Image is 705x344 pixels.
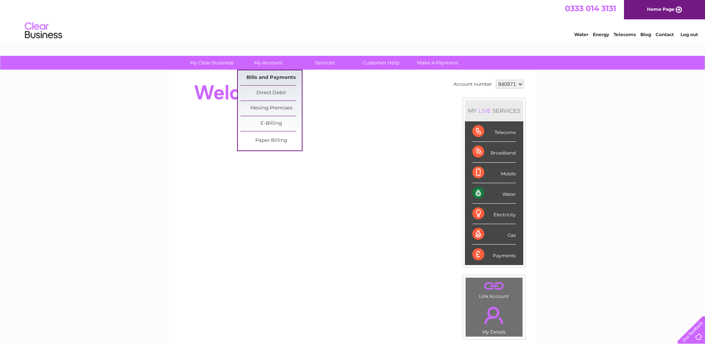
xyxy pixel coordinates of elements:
[472,121,516,142] div: Telecoms
[177,4,528,36] div: Clear Business is a trading name of Verastar Limited (registered in [GEOGRAPHIC_DATA] No. 3667643...
[565,4,616,13] a: 0333 014 3131
[240,116,302,131] a: E-Billing
[468,280,521,293] a: .
[472,245,516,265] div: Payments
[237,56,299,70] a: My Account
[452,78,494,90] td: Account number
[656,32,674,37] a: Contact
[614,32,636,37] a: Telecoms
[240,70,302,85] a: Bills and Payments
[465,100,523,121] div: MY SERVICES
[240,101,302,116] a: Moving Premises
[465,277,523,301] td: Link Account
[640,32,651,37] a: Blog
[465,300,523,337] td: My Details
[181,56,242,70] a: My Clear Business
[472,183,516,204] div: Water
[680,32,698,37] a: Log out
[350,56,412,70] a: Customer Help
[240,86,302,101] a: Direct Debit
[472,142,516,162] div: Broadband
[472,204,516,224] div: Electricity
[472,224,516,245] div: Gas
[574,32,588,37] a: Water
[477,107,492,114] div: LIVE
[472,163,516,183] div: Mobile
[294,56,355,70] a: Services
[25,19,62,42] img: logo.png
[593,32,609,37] a: Energy
[407,56,468,70] a: Make A Payment
[468,302,521,328] a: .
[240,133,302,148] a: Paper Billing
